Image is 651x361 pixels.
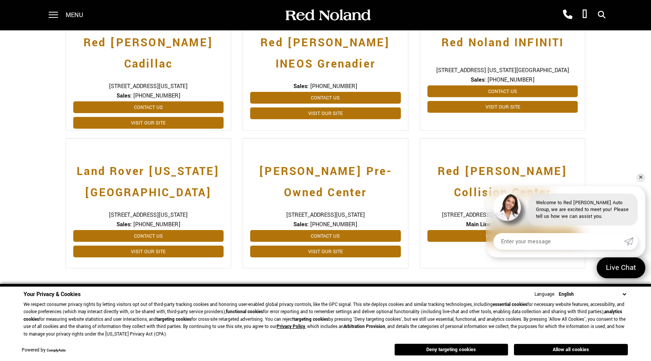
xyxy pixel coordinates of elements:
a: Land Rover [US_STATE][GEOGRAPHIC_DATA] [73,153,224,203]
a: Submit [624,233,638,250]
span: [PHONE_NUMBER] [133,221,180,229]
strong: Main Line: [466,221,492,229]
span: [STREET_ADDRESS] [US_STATE][GEOGRAPHIC_DATA] [427,66,578,74]
a: Contact Us [73,101,224,113]
strong: Sales: [471,76,486,84]
span: [PHONE_NUMBER] [310,221,357,229]
a: Visit Our Site [427,230,578,242]
a: Privacy Policy [277,323,305,330]
strong: targeting cookies [293,316,328,323]
button: Deny targeting cookies [394,344,508,356]
span: [STREET_ADDRESS][US_STATE] [250,211,401,219]
div: Language: [534,292,555,297]
a: Red [PERSON_NAME] Collision Center [427,153,578,203]
strong: Sales: [293,82,309,90]
strong: essential cookies [493,301,527,308]
strong: Arbitration Provision [344,323,385,330]
a: Visit Our Site [250,107,401,119]
div: Powered by [22,348,66,353]
a: Red Noland INFINITI [427,25,578,59]
a: Contact Us [427,85,578,97]
span: [PHONE_NUMBER] [310,82,357,90]
a: Visit Our Site [73,117,224,129]
a: Contact Us [250,92,401,104]
strong: Sales: [117,92,132,100]
span: [PHONE_NUMBER] [133,92,180,100]
strong: analytics cookies [24,309,622,323]
a: Visit Our Site [73,246,224,257]
a: [PERSON_NAME] Pre-Owned Center [250,153,401,203]
a: Visit Our Site [427,101,578,113]
a: ComplyAuto [47,348,66,353]
span: [STREET_ADDRESS][PERSON_NAME][US_STATE] [427,211,578,219]
span: Live Chat [602,263,640,273]
strong: Sales: [293,221,309,229]
strong: Sales: [117,221,132,229]
div: Welcome to Red [PERSON_NAME] Auto Group, we are excited to meet you! Please tell us how we can as... [528,194,638,225]
p: We respect consumer privacy rights by letting visitors opt out of third-party tracking cookies an... [24,301,628,338]
select: Language Select [557,290,628,298]
img: Agent profile photo [493,194,521,221]
span: [PHONE_NUMBER] [427,221,578,229]
strong: targeting cookies [156,316,191,323]
a: Red [PERSON_NAME] Cadillac [73,25,224,75]
span: Your Privacy & Cookies [24,290,80,298]
span: [STREET_ADDRESS][US_STATE] [73,82,224,90]
a: Contact Us [250,230,401,242]
button: Allow all cookies [514,344,628,355]
span: [STREET_ADDRESS][US_STATE] [73,211,224,219]
img: Red Noland Auto Group [284,9,371,22]
a: Live Chat [597,257,645,278]
a: Red [PERSON_NAME] INEOS Grenadier [250,25,401,75]
a: Contact Us [73,230,224,242]
a: Visit Our Site [250,246,401,257]
span: [PHONE_NUMBER] [487,76,534,84]
input: Enter your message [493,233,624,250]
strong: functional cookies [226,309,263,315]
